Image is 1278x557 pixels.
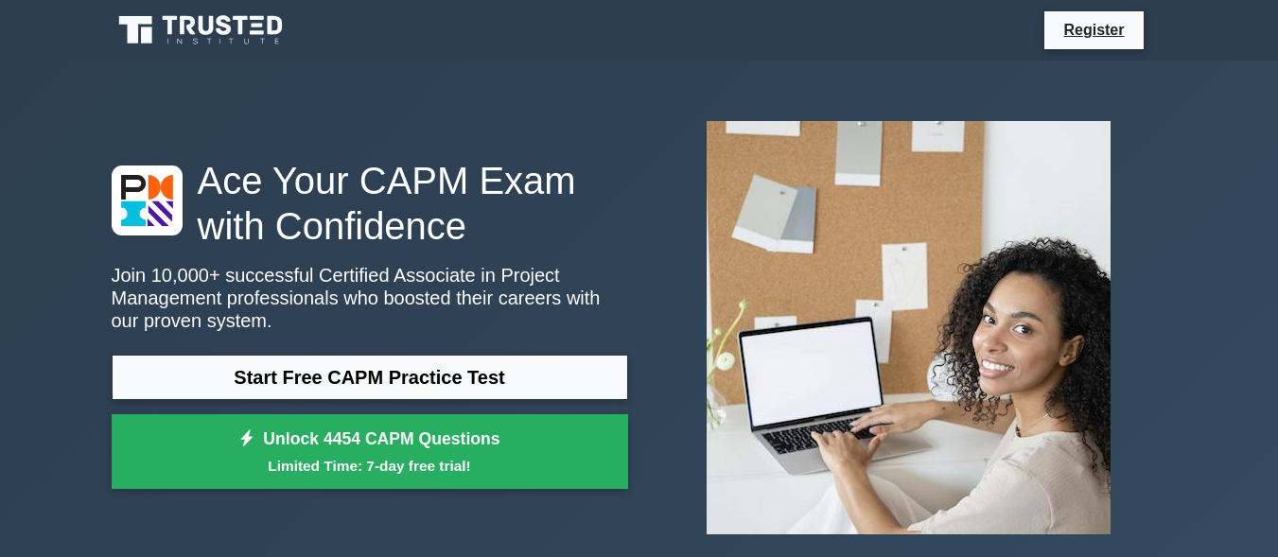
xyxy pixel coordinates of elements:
[112,355,628,400] a: Start Free CAPM Practice Test
[112,158,628,249] h1: Ace Your CAPM Exam with Confidence
[112,264,628,332] p: Join 10,000+ successful Certified Associate in Project Management professionals who boosted their...
[135,455,604,477] small: Limited Time: 7-day free trial!
[112,414,628,490] a: Unlock 4454 CAPM QuestionsLimited Time: 7-day free trial!
[1052,18,1135,42] a: Register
